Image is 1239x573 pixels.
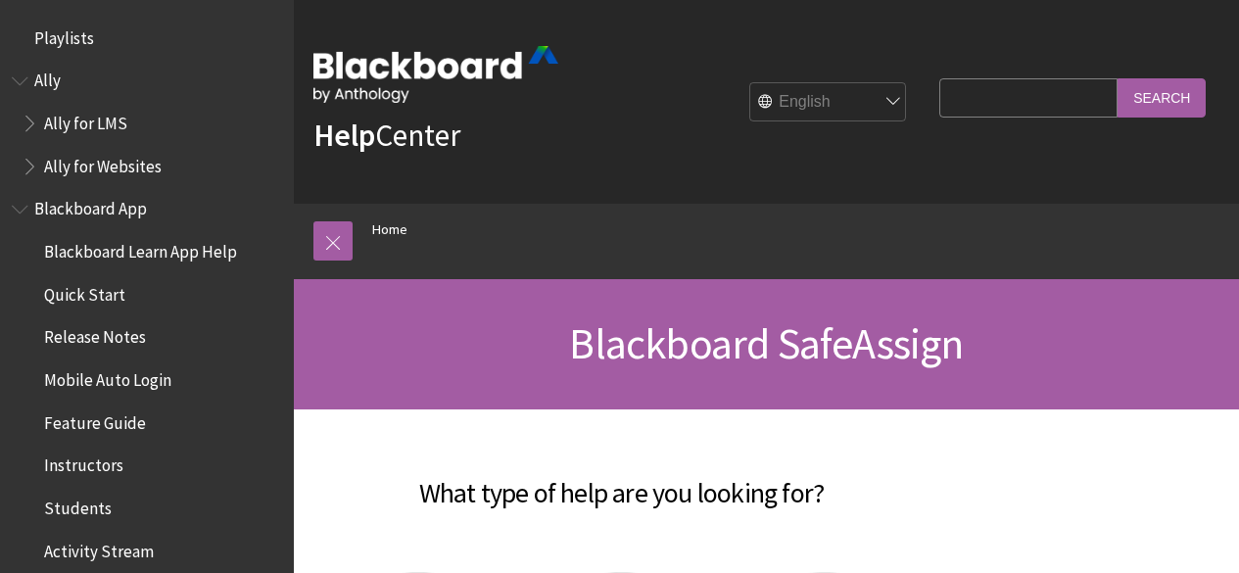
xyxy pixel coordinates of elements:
span: Ally for LMS [44,107,127,133]
span: Activity Stream [44,535,154,561]
span: Release Notes [44,321,146,348]
nav: Book outline for Anthology Ally Help [12,65,282,183]
select: Site Language Selector [750,83,907,122]
span: Playlists [34,22,94,48]
a: HelpCenter [313,116,460,155]
span: Blackboard Learn App Help [44,235,237,262]
strong: Help [313,116,375,155]
span: Mobile Auto Login [44,363,171,390]
span: Students [44,492,112,518]
a: Home [372,217,407,242]
img: Blackboard by Anthology [313,46,558,103]
span: Ally for Websites [44,150,162,176]
h2: What type of help are you looking for? [313,449,929,513]
span: Blackboard SafeAssign [569,316,963,370]
span: Feature Guide [44,406,146,433]
span: Ally [34,65,61,91]
span: Blackboard App [34,193,147,219]
input: Search [1118,78,1206,117]
span: Quick Start [44,278,125,305]
nav: Book outline for Playlists [12,22,282,55]
span: Instructors [44,450,123,476]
